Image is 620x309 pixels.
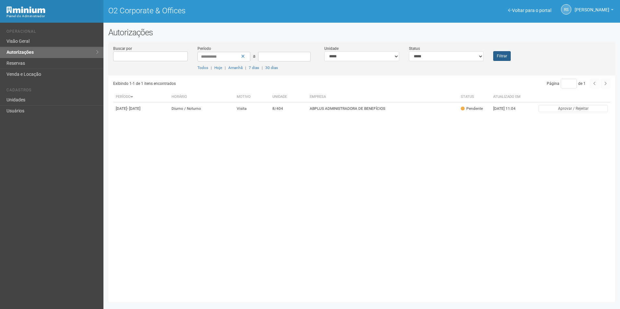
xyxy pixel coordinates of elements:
[245,65,246,70] span: |
[211,65,212,70] span: |
[108,28,615,37] h2: Autorizações
[253,53,256,59] span: a
[270,92,307,102] th: Unidade
[458,92,491,102] th: Status
[234,102,270,115] td: Visita
[113,102,169,115] td: [DATE]
[547,81,586,86] span: Página de 1
[225,65,226,70] span: |
[409,46,420,51] label: Status
[197,65,208,70] a: Todos
[169,92,234,102] th: Horário
[561,4,571,15] a: RS
[6,29,99,36] li: Operacional
[6,6,45,13] img: Minium
[108,6,357,15] h1: O2 Corporate & Offices
[493,51,511,61] button: Filtrar
[307,92,459,102] th: Empresa
[508,8,551,13] a: Voltar para o portal
[461,106,483,111] div: Pendente
[234,92,270,102] th: Motivo
[228,65,243,70] a: Amanhã
[575,8,614,13] a: [PERSON_NAME]
[6,88,99,95] li: Cadastros
[113,46,132,51] label: Buscar por
[262,65,263,70] span: |
[265,65,278,70] a: 30 dias
[307,102,459,115] td: ABPLUS ADMINISTRADORA DE BENEFÍCIOS
[127,106,140,111] span: - [DATE]
[6,13,99,19] div: Painel do Administrador
[169,102,234,115] td: Diurno / Noturno
[324,46,339,51] label: Unidade
[491,92,526,102] th: Atualizado em
[249,65,259,70] a: 7 dias
[491,102,526,115] td: [DATE] 11:04
[113,92,169,102] th: Período
[197,46,211,51] label: Período
[575,1,609,12] span: Rayssa Soares Ribeiro
[270,102,307,115] td: 8/404
[113,79,360,88] div: Exibindo 1-1 de 1 itens encontrados
[539,105,608,112] button: Aprovar / Rejeitar
[214,65,222,70] a: Hoje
